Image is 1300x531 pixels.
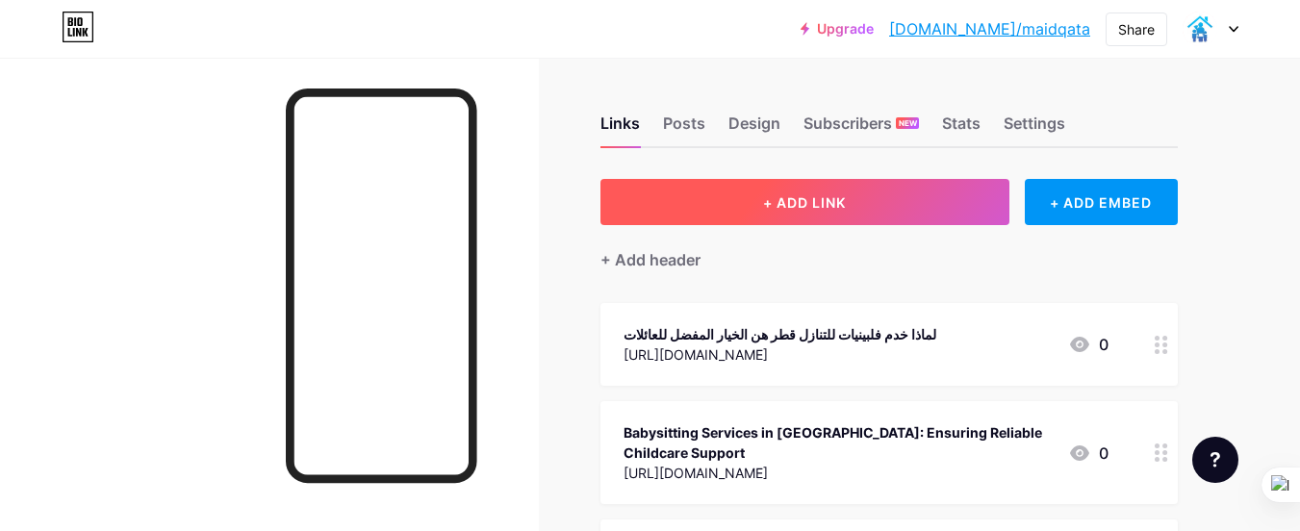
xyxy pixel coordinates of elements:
[1004,112,1065,146] div: Settings
[1068,333,1109,356] div: 0
[624,422,1053,463] div: Babysitting Services in [GEOGRAPHIC_DATA]: Ensuring Reliable Childcare Support
[1118,19,1155,39] div: Share
[624,344,936,365] div: [URL][DOMAIN_NAME]
[1068,442,1109,465] div: 0
[803,112,919,146] div: Subscribers
[899,117,917,129] span: NEW
[763,194,846,211] span: + ADD LINK
[1182,11,1218,47] img: Maid Qatar
[624,463,1053,483] div: [URL][DOMAIN_NAME]
[801,21,874,37] a: Upgrade
[600,248,701,271] div: + Add header
[663,112,705,146] div: Posts
[600,112,640,146] div: Links
[942,112,981,146] div: Stats
[889,17,1090,40] a: [DOMAIN_NAME]/maidqata
[1025,179,1178,225] div: + ADD EMBED
[624,324,936,344] div: لماذا خدم فلبينيات للتنازل قطر هن الخيار المفضل للعائلات
[600,179,1009,225] button: + ADD LINK
[728,112,780,146] div: Design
